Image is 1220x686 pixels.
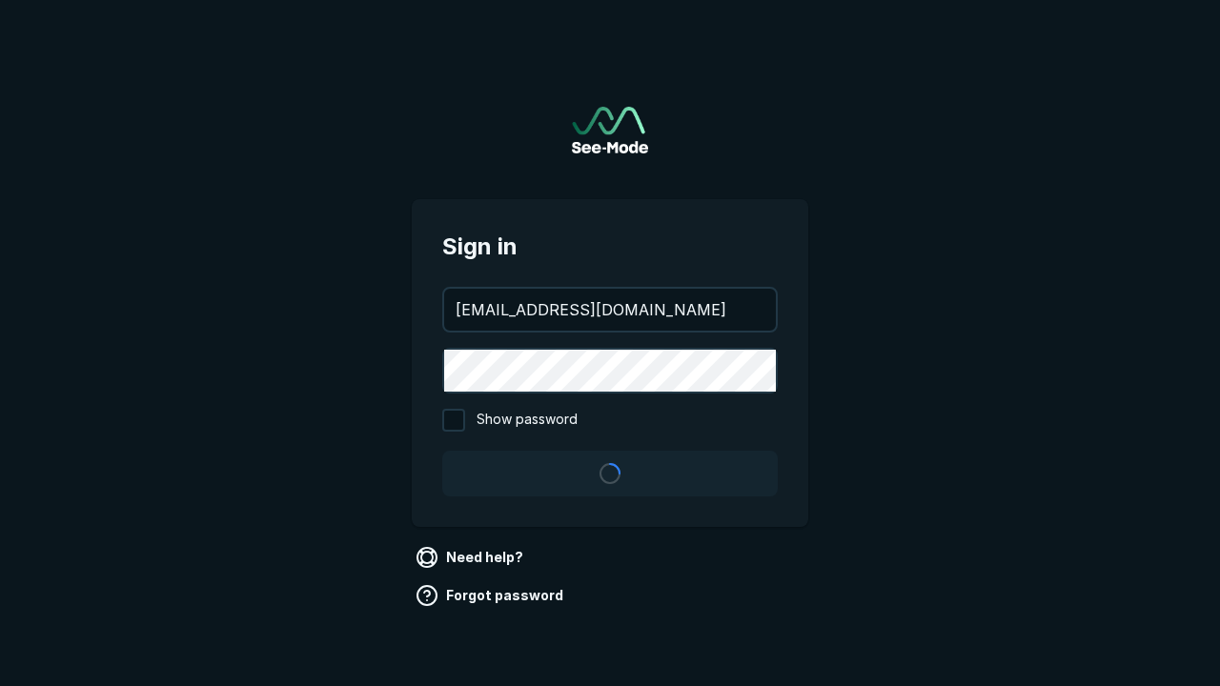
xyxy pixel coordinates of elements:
span: Show password [477,409,578,432]
a: Forgot password [412,580,571,611]
span: Sign in [442,230,778,264]
a: Need help? [412,542,531,573]
a: Go to sign in [572,107,648,153]
input: your@email.com [444,289,776,331]
img: See-Mode Logo [572,107,648,153]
